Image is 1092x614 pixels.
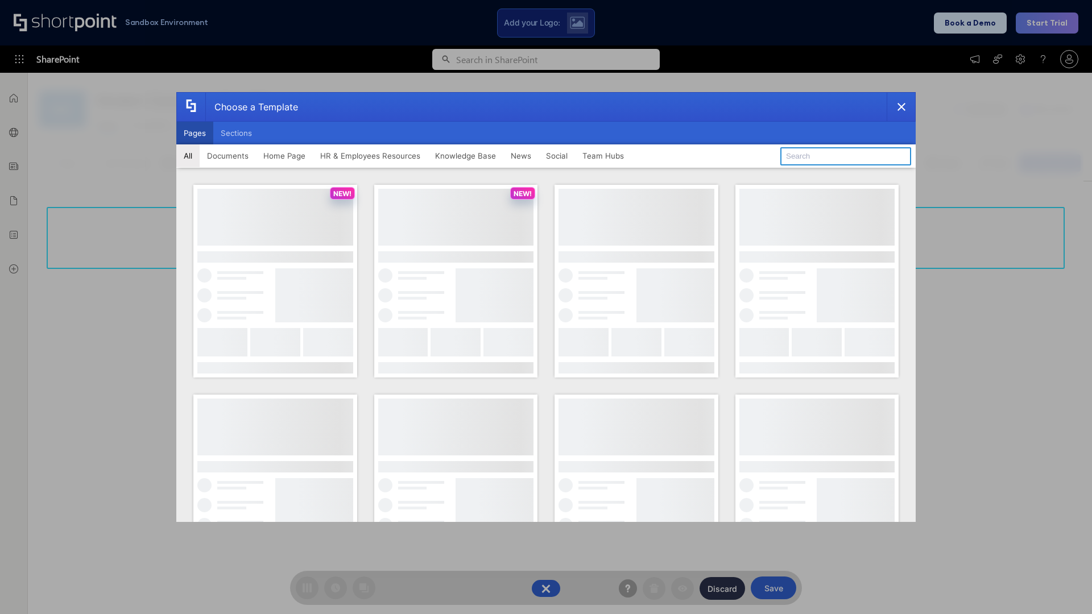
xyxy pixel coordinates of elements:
button: All [176,144,200,167]
button: News [503,144,539,167]
button: Team Hubs [575,144,631,167]
iframe: Chat Widget [1035,559,1092,614]
div: Choose a Template [205,93,298,121]
button: HR & Employees Resources [313,144,428,167]
input: Search [780,147,911,165]
button: Home Page [256,144,313,167]
button: Social [539,144,575,167]
p: NEW! [514,189,532,198]
button: Documents [200,144,256,167]
button: Sections [213,122,259,144]
button: Knowledge Base [428,144,503,167]
button: Pages [176,122,213,144]
div: template selector [176,92,916,522]
p: NEW! [333,189,351,198]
